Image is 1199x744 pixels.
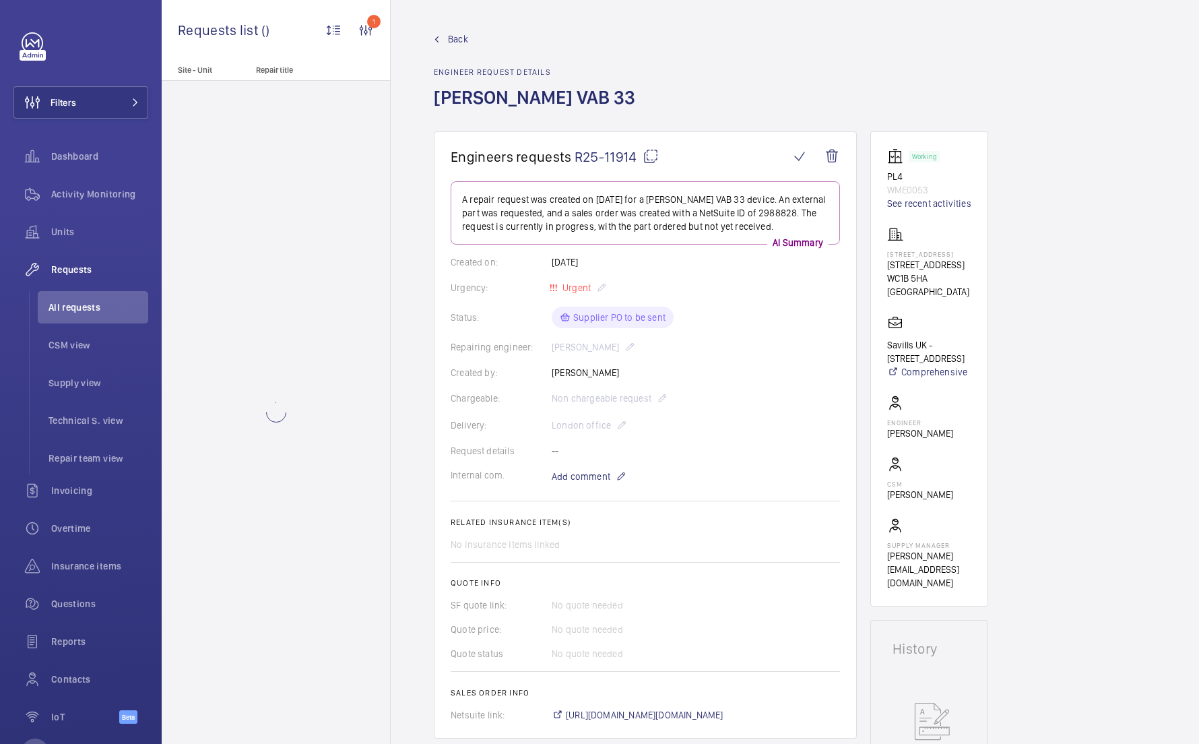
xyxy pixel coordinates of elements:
p: CSM [887,480,953,488]
button: Filters [13,86,148,119]
h2: Related insurance item(s) [451,518,840,527]
p: [PERSON_NAME] [887,488,953,501]
p: Site - Unit [162,65,251,75]
h1: [PERSON_NAME] VAB 33 [434,85,643,131]
p: [PERSON_NAME] [887,427,953,440]
span: Activity Monitoring [51,187,148,201]
span: IoT [51,710,119,724]
span: Contacts [51,673,148,686]
h1: History [893,642,966,656]
span: Supply view [48,376,148,390]
span: Back [448,32,468,46]
a: See recent activities [887,197,971,210]
a: Comprehensive [887,365,971,379]
span: Insurance items [51,559,148,573]
span: Beta [119,710,137,724]
h2: Quote info [451,578,840,588]
span: Filters [51,96,76,109]
span: Repair team view [48,452,148,465]
span: Questions [51,597,148,611]
p: A repair request was created on [DATE] for a [PERSON_NAME] VAB 33 device. An external part was re... [462,193,829,233]
span: All requests [48,301,148,314]
p: Working [912,154,936,159]
p: [STREET_ADDRESS] [887,250,971,258]
p: [PERSON_NAME][EMAIL_ADDRESS][DOMAIN_NAME] [887,549,971,590]
span: Dashboard [51,150,148,163]
p: WME0053 [887,183,971,197]
p: AI Summary [767,236,829,249]
p: Savills UK - [STREET_ADDRESS] [887,338,971,365]
p: PL4 [887,170,971,183]
span: Units [51,225,148,239]
p: WC1B 5HA [GEOGRAPHIC_DATA] [887,272,971,299]
h2: Engineer request details [434,67,643,77]
span: Requests list [178,22,261,38]
span: Invoicing [51,484,148,497]
span: [URL][DOMAIN_NAME][DOMAIN_NAME] [566,708,723,722]
span: Add comment [552,470,610,483]
span: CSM view [48,338,148,352]
span: Reports [51,635,148,648]
span: R25-11914 [575,148,659,165]
p: Engineer [887,418,953,427]
p: Supply manager [887,541,971,549]
span: Engineers requests [451,148,572,165]
a: [URL][DOMAIN_NAME][DOMAIN_NAME] [552,708,723,722]
img: elevator.svg [887,148,909,164]
p: [STREET_ADDRESS] [887,258,971,272]
h2: Sales order info [451,688,840,697]
span: Requests [51,263,148,276]
span: Overtime [51,522,148,535]
span: Technical S. view [48,414,148,427]
p: Repair title [256,65,345,75]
